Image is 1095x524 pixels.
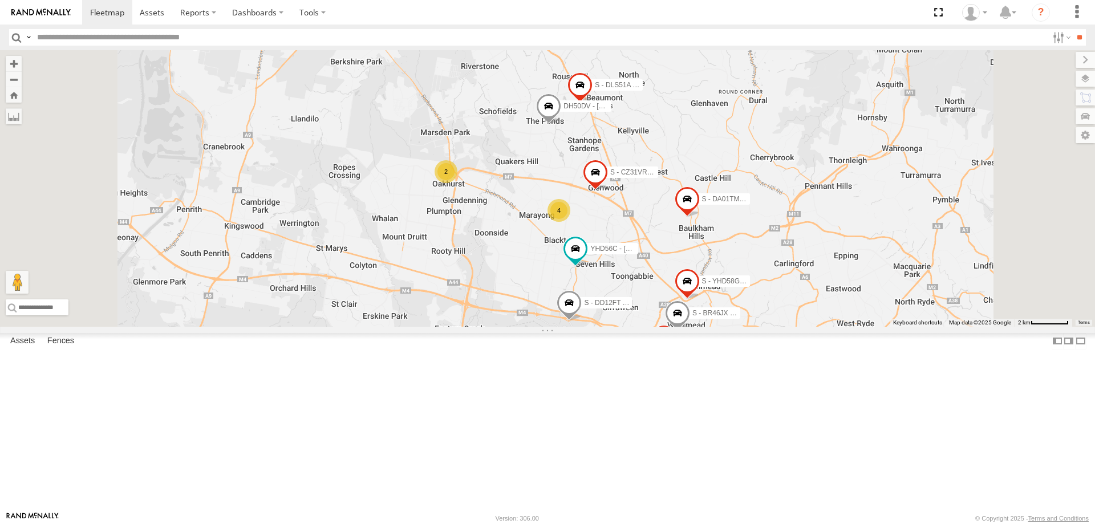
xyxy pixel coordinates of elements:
label: Fences [42,333,80,349]
span: Map data ©2025 Google [949,319,1011,326]
label: Measure [6,108,22,124]
span: S - DLS51A - [PERSON_NAME] [595,81,693,89]
div: Tye Clark [958,4,991,21]
span: S - DA01TM - [PERSON_NAME] [702,195,802,203]
label: Search Filter Options [1048,29,1073,46]
span: S - BR46JX - [PERSON_NAME] [692,309,790,317]
label: Dock Summary Table to the Right [1063,333,1074,350]
span: S - YHD58G - [PERSON_NAME] [702,277,802,285]
div: © Copyright 2025 - [975,515,1089,522]
span: S - CZ31VR - [PERSON_NAME] [610,168,709,176]
button: Map Scale: 2 km per 63 pixels [1015,319,1072,327]
div: 2 [435,160,457,183]
span: S - DD12FT - Rhyce Muscat [584,299,670,307]
span: YHD56C - [PERSON_NAME] [590,245,680,253]
label: Dock Summary Table to the Left [1052,333,1063,350]
span: 2 km [1018,319,1031,326]
span: DH50DV - [PERSON_NAME] [563,102,653,110]
button: Zoom in [6,56,22,71]
label: Map Settings [1076,127,1095,143]
div: 4 [547,199,570,222]
button: Drag Pegman onto the map to open Street View [6,271,29,294]
label: Assets [5,333,40,349]
label: Search Query [24,29,33,46]
label: Hide Summary Table [1075,333,1086,350]
a: Visit our Website [6,513,59,524]
button: Keyboard shortcuts [893,319,942,327]
i: ? [1032,3,1050,22]
a: Terms (opens in new tab) [1078,320,1090,325]
button: Zoom out [6,71,22,87]
button: Zoom Home [6,87,22,103]
a: Terms and Conditions [1028,515,1089,522]
img: rand-logo.svg [11,9,71,17]
div: Version: 306.00 [496,515,539,522]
